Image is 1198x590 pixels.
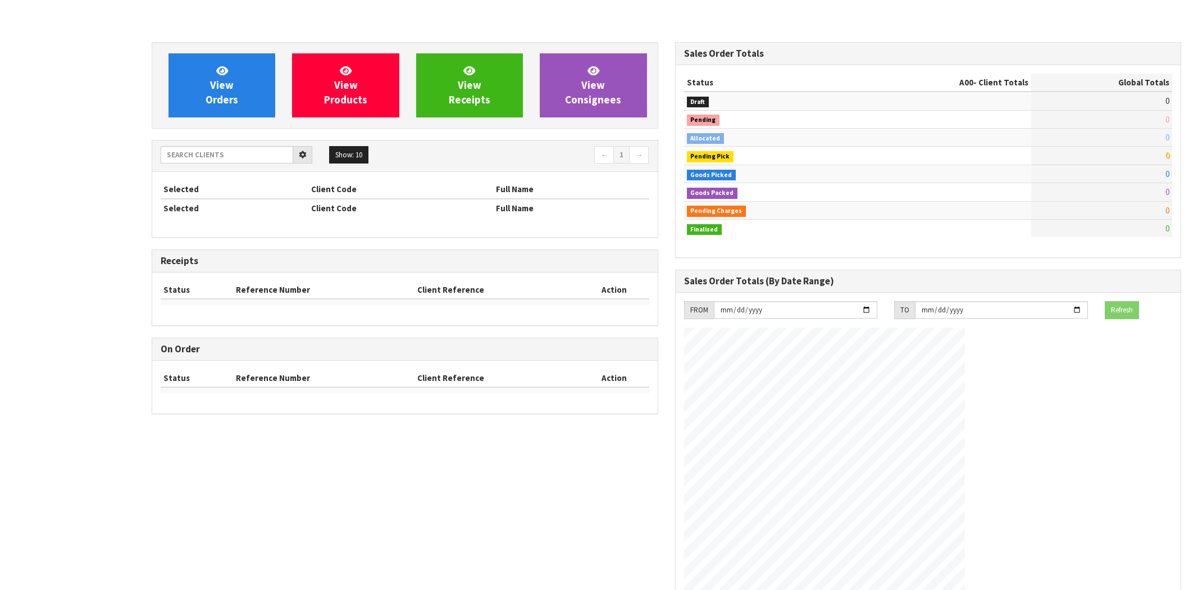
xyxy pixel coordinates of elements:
th: Client Reference [414,281,579,299]
span: View Orders [206,64,238,106]
span: Goods Picked [687,170,736,181]
th: Client Reference [414,369,579,387]
span: Pending Charges [687,206,746,217]
th: Status [684,74,845,92]
span: Finalised [687,224,722,235]
a: → [629,146,649,164]
th: Selected [161,199,308,217]
span: Pending [687,115,720,126]
th: Status [161,369,233,387]
a: ViewOrders [168,53,275,117]
div: FROM [684,301,714,319]
a: ViewReceipts [416,53,523,117]
th: Selected [161,180,308,198]
th: - Client Totals [845,74,1031,92]
span: View Products [324,64,367,106]
button: Refresh [1105,301,1139,319]
a: ViewProducts [292,53,399,117]
th: Reference Number [233,369,414,387]
th: Reference Number [233,281,414,299]
th: Full Name [493,199,649,217]
a: ← [594,146,614,164]
h3: Sales Order Totals (By Date Range) [684,276,1173,287]
span: Goods Packed [687,188,738,199]
th: Action [579,281,649,299]
h3: Sales Order Totals [684,48,1173,59]
div: TO [894,301,915,319]
button: Show: 10 [329,146,368,164]
th: Client Code [308,199,493,217]
span: View Consignees [565,64,621,106]
span: Allocated [687,133,725,144]
span: View Receipts [449,64,490,106]
th: Client Code [308,180,493,198]
nav: Page navigation [413,146,649,166]
h3: On Order [161,344,649,355]
h3: Receipts [161,256,649,266]
a: 1 [613,146,630,164]
th: Status [161,281,233,299]
a: ViewConsignees [540,53,646,117]
span: Draft [687,97,709,108]
input: Search clients [161,146,293,164]
th: Action [579,369,649,387]
span: Pending Pick [687,151,734,162]
th: Full Name [493,180,649,198]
